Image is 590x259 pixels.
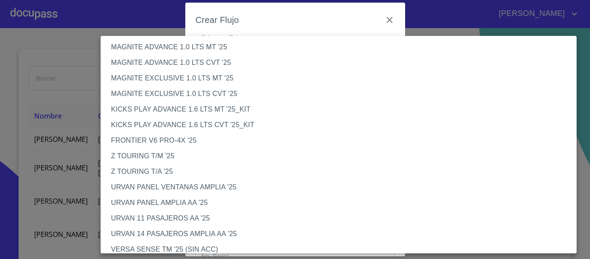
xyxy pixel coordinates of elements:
li: FRONTIER V6 PRO-4X '25 [101,133,583,148]
li: Z TOURING T/M '25 [101,148,583,164]
li: URVAN 11 PASAJEROS AA '25 [101,211,583,226]
li: URVAN PANEL AMPLIA AA '25 [101,195,583,211]
li: VERSA SENSE TM '25 (SIN ACC) [101,242,583,257]
li: MAGNITE EXCLUSIVE 1.0 LTS MT '25 [101,70,583,86]
li: KICKS PLAY ADVANCE 1.6 LTS CVT '25_KIT [101,117,583,133]
li: URVAN 14 PASAJEROS AMPLIA AA '25 [101,226,583,242]
li: MAGNITE EXCLUSIVE 1.0 LTS CVT '25 [101,86,583,102]
li: MAGNITE ADVANCE 1.0 LTS CVT '25 [101,55,583,70]
li: URVAN PANEL VENTANAS AMPLIA '25 [101,179,583,195]
li: Z TOURING T/A '25 [101,164,583,179]
li: KICKS PLAY ADVANCE 1.6 LTS MT '25_KIT [101,102,583,117]
li: MAGNITE ADVANCE 1.0 LTS MT '25 [101,39,583,55]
